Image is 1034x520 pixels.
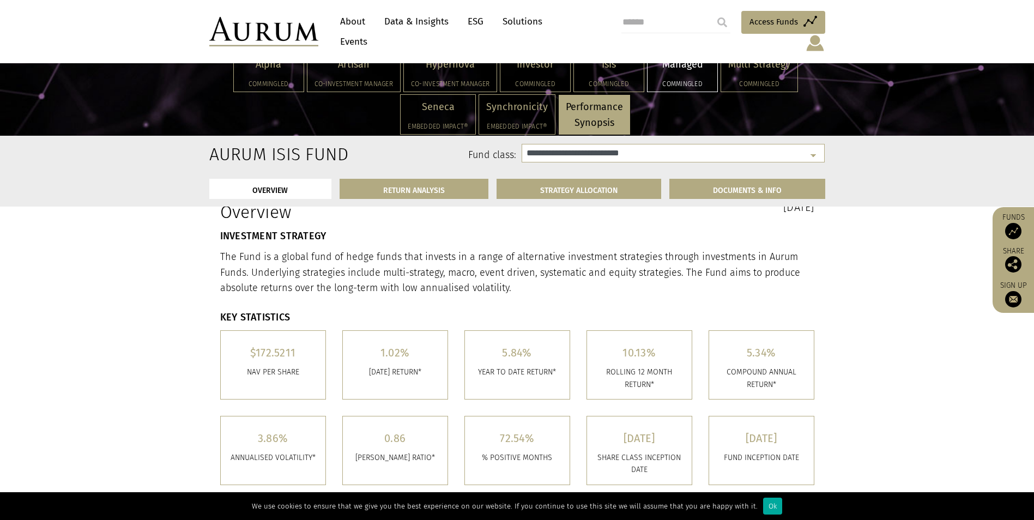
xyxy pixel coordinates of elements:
[717,433,806,444] h5: [DATE]
[340,179,488,199] a: RETURN ANALYSIS
[229,366,317,378] p: Nav per share
[220,311,291,323] strong: KEY STATISTICS
[595,452,684,476] p: SHARE CLASS INCEPTION DATE
[351,452,439,464] p: [PERSON_NAME] RATIO*
[525,202,814,213] h3: [DATE]
[717,347,806,358] h5: 5.34%
[763,498,782,515] div: Ok
[998,247,1029,273] div: Share
[1005,291,1021,307] img: Sign up to our newsletter
[998,213,1029,239] a: Funds
[351,366,439,378] p: [DATE] RETURN*
[1005,256,1021,273] img: Share this post
[717,366,806,391] p: COMPOUND ANNUAL RETURN*
[220,230,326,242] strong: INVESTMENT STRATEGY
[1005,223,1021,239] img: Access Funds
[595,433,684,444] h5: [DATE]
[473,347,561,358] h5: 5.84%
[595,347,684,358] h5: 10.13%
[351,347,439,358] h5: 1.02%
[473,433,561,444] h5: 72.54%
[473,366,561,378] p: YEAR TO DATE RETURN*
[351,433,439,444] h5: 0.86
[220,249,814,296] p: The Fund is a global fund of hedge funds that invests in a range of alternative investment strate...
[998,281,1029,307] a: Sign up
[669,179,825,199] a: DOCUMENTS & INFO
[229,347,317,358] h5: $172.5211
[229,452,317,464] p: ANNUALISED VOLATILITY*
[220,202,509,222] h1: Overview
[229,433,317,444] h5: 3.86%
[595,366,684,391] p: ROLLING 12 MONTH RETURN*
[497,179,661,199] a: STRATEGY ALLOCATION
[473,452,561,464] p: % POSITIVE MONTHS
[717,452,806,464] p: FUND INCEPTION DATE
